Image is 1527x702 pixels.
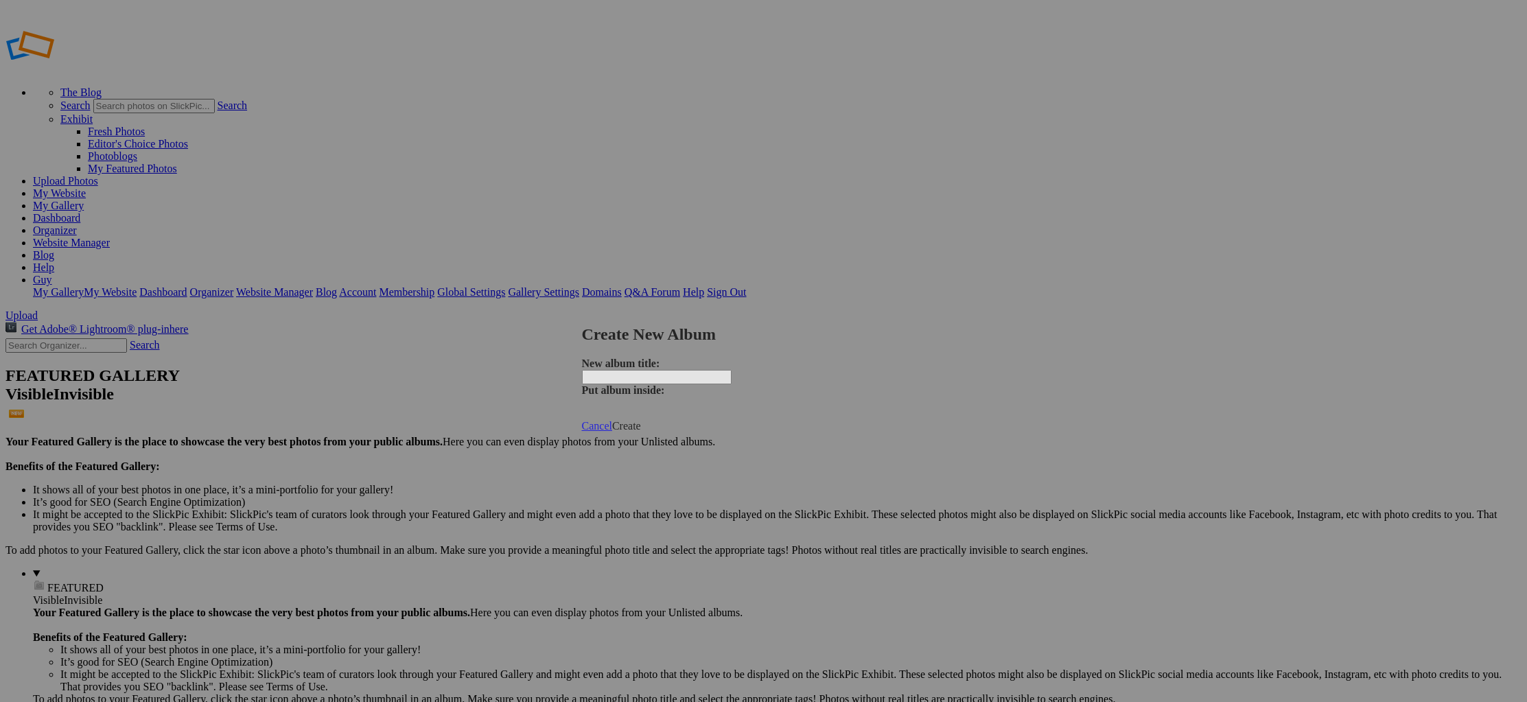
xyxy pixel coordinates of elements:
[582,358,660,369] strong: New album title:
[612,420,641,432] span: Create
[582,420,612,432] a: Cancel
[582,325,946,344] h2: Create New Album
[582,384,665,396] strong: Put album inside:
